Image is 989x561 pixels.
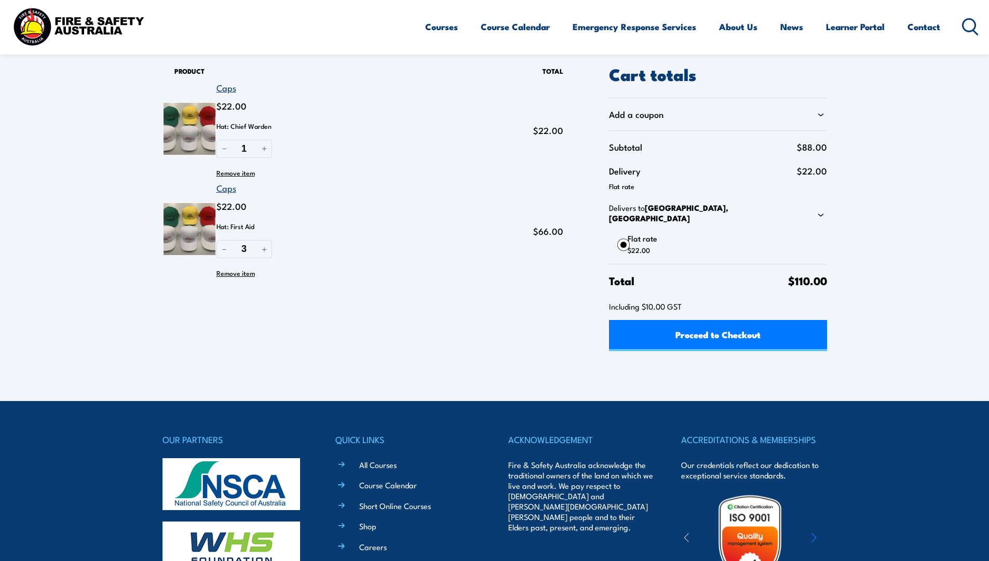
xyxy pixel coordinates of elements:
span: $66.00 [533,224,563,237]
div: Add a coupon [609,106,827,122]
span: Product [174,66,205,76]
button: Remove Caps from cart [216,265,255,280]
h4: ACCREDITATIONS & MEMBERSHIPS [681,432,827,447]
p: Including $10.00 GST [609,301,827,312]
span: Chief Warden [231,118,272,133]
span: Proceed to Checkout [675,320,761,348]
a: Learner Portal [826,13,885,41]
span: Delivery [609,163,796,179]
span: $22.00 [216,99,247,112]
span: Subtotal [609,139,796,155]
span: $22.00 [628,245,650,255]
span: $88.00 [797,139,827,155]
img: nsca-logo-footer [162,458,300,510]
a: Courses [425,13,458,41]
a: Course Calendar [359,479,417,490]
h4: ACKNOWLEDGEMENT [508,432,654,447]
a: Short Online Courses [359,500,431,511]
span: Flat rate [628,232,827,245]
a: News [780,13,803,41]
p: Our credentials reflect our dedication to exceptional service standards. [681,460,827,480]
span: Hat : [216,118,229,133]
img: Caps [164,203,215,255]
a: Contact [907,13,940,41]
input: Flat rate$22.00 [617,238,630,251]
span: First Aid [231,218,254,234]
button: Increase quantity of Caps [256,140,272,158]
a: Caps [216,81,236,94]
p: Fire & Safety Australia acknowledge the traditional owners of the land on which we live and work.... [508,460,654,532]
span: Hat : [216,218,229,234]
span: $110.00 [788,272,827,289]
button: Increase quantity of Caps [256,240,272,258]
button: Remove Caps from cart [216,165,255,180]
a: Emergency Response Services [573,13,696,41]
a: Caps [216,181,236,194]
h4: OUR PARTNERS [162,432,308,447]
h2: Cart totals [609,66,827,81]
button: Reduce quantity of Caps [216,140,232,158]
span: Total [609,273,788,288]
input: Quantity of Caps in your cart. [232,240,256,258]
img: ewpa-logo [796,522,886,557]
a: All Courses [359,459,397,470]
a: About Us [719,13,757,41]
a: Careers [359,541,387,552]
span: $22.00 [216,199,247,212]
a: Course Calendar [481,13,550,41]
h4: QUICK LINKS [335,432,481,447]
span: Total [543,66,563,76]
span: $22.00 [797,163,827,179]
img: Caps [164,103,215,155]
div: Flat rate [609,179,827,194]
button: Reduce quantity of Caps [216,240,232,258]
span: $22.00 [533,124,563,137]
strong: [GEOGRAPHIC_DATA], [GEOGRAPHIC_DATA] [609,202,728,224]
a: Shop [359,520,376,531]
a: Proceed to Checkout [609,320,827,351]
input: Quantity of Caps in your cart. [232,140,256,158]
p: Delivers to [609,203,810,223]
